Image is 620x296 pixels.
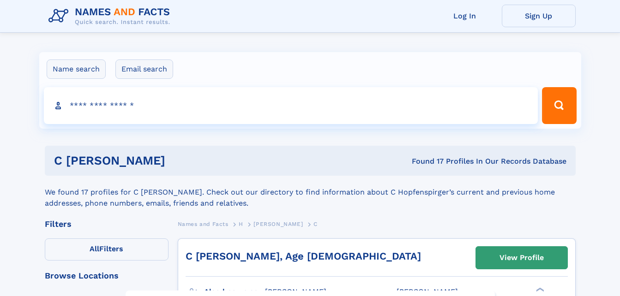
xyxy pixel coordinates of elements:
[239,218,243,230] a: H
[313,221,318,227] span: C
[289,156,566,166] div: Found 17 Profiles In Our Records Database
[178,218,229,230] a: Names and Facts
[45,272,169,280] div: Browse Locations
[397,287,458,296] span: [PERSON_NAME]
[502,5,576,27] a: Sign Up
[45,4,178,29] img: Logo Names and Facts
[47,59,106,79] label: Name search
[500,247,544,268] div: View Profile
[90,244,99,253] span: All
[542,87,576,124] button: Search Button
[534,287,545,293] div: ❯
[253,221,303,227] span: [PERSON_NAME]
[265,287,326,296] span: [PERSON_NAME]
[428,5,502,27] a: Log In
[115,59,173,79] label: Email search
[54,155,289,166] h1: C [PERSON_NAME]
[45,220,169,228] div: Filters
[186,250,421,262] a: C [PERSON_NAME], Age [DEMOGRAPHIC_DATA]
[239,221,243,227] span: H
[45,176,576,209] div: We found 17 profiles for C [PERSON_NAME]. Check out our directory to find information about C Hop...
[476,247,567,269] a: View Profile
[253,218,303,230] a: [PERSON_NAME]
[45,238,169,260] label: Filters
[44,87,538,124] input: search input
